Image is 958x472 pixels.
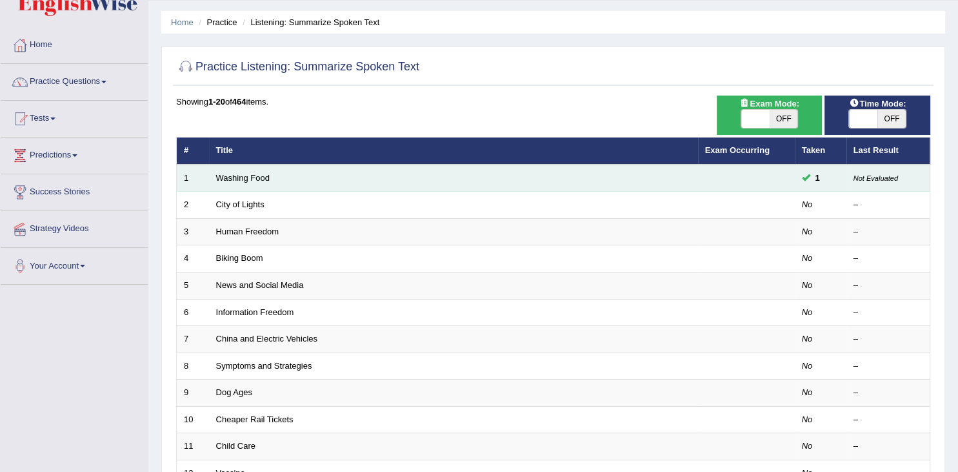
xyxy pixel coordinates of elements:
[1,101,148,133] a: Tests
[802,415,813,424] em: No
[176,96,930,108] div: Showing of items.
[877,110,906,128] span: OFF
[853,280,923,292] div: –
[770,110,798,128] span: OFF
[232,97,246,107] b: 464
[216,200,264,209] a: City of Lights
[1,27,148,59] a: Home
[177,326,209,353] td: 7
[176,57,419,77] h2: Practice Listening: Summarize Spoken Text
[177,380,209,407] td: 9
[177,433,209,460] td: 11
[208,97,225,107] b: 1-20
[802,361,813,371] em: No
[853,226,923,238] div: –
[216,280,304,290] a: News and Social Media
[853,440,923,453] div: –
[239,16,379,28] li: Listening: Summarize Spoken Text
[177,245,209,272] td: 4
[216,387,252,397] a: Dog Ages
[810,171,825,185] span: You can still take this question
[802,334,813,344] em: No
[216,441,255,451] a: Child Care
[853,387,923,399] div: –
[802,441,813,451] em: No
[853,307,923,319] div: –
[177,406,209,433] td: 10
[1,138,148,170] a: Predictions
[1,64,148,96] a: Practice Questions
[802,200,813,209] em: No
[853,360,923,373] div: –
[734,97,804,110] span: Exam Mode:
[177,138,209,165] th: #
[216,361,312,371] a: Symptoms and Strategies
[846,138,930,165] th: Last Result
[177,192,209,219] td: 2
[853,174,898,182] small: Not Evaluated
[216,334,318,344] a: China and Electric Vehicles
[853,333,923,345] div: –
[177,299,209,326] td: 6
[844,97,911,110] span: Time Mode:
[1,248,148,280] a: Your Account
[216,307,294,317] a: Information Freedom
[171,17,194,27] a: Home
[802,227,813,236] em: No
[795,138,846,165] th: Taken
[177,272,209,300] td: 5
[216,253,263,263] a: Biking Boom
[216,415,294,424] a: Cheaper Rail Tickets
[853,414,923,426] div: –
[717,96,823,135] div: Show exams occurring in exams
[802,307,813,317] em: No
[195,16,237,28] li: Practice
[802,253,813,263] em: No
[209,138,698,165] th: Title
[853,252,923,265] div: –
[216,227,279,236] a: Human Freedom
[705,145,770,155] a: Exam Occurring
[177,353,209,380] td: 8
[177,165,209,192] td: 1
[853,199,923,211] div: –
[1,211,148,243] a: Strategy Videos
[216,173,270,183] a: Washing Food
[802,280,813,290] em: No
[802,387,813,397] em: No
[177,218,209,245] td: 3
[1,174,148,207] a: Success Stories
